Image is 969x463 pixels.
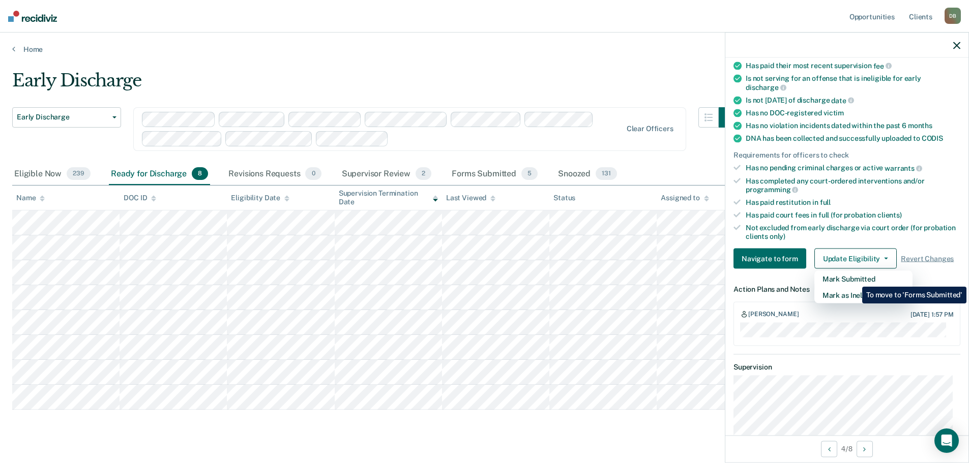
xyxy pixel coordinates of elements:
[820,198,831,206] span: full
[12,163,93,186] div: Eligible Now
[521,167,538,180] span: 5
[746,176,960,194] div: Has completed any court-ordered interventions and/or
[67,167,91,180] span: 239
[339,189,438,206] div: Supervision Termination Date
[746,74,960,91] div: Is not serving for an offense that is ineligible for early
[12,45,957,54] a: Home
[12,70,739,99] div: Early Discharge
[746,96,960,105] div: Is not [DATE] of discharge
[556,163,619,186] div: Snoozed
[824,109,844,117] span: victim
[416,167,431,180] span: 2
[733,285,960,294] dt: Action Plans and Notes
[821,441,837,457] button: Previous Opportunity
[16,194,45,202] div: Name
[733,151,960,160] div: Requirements for officers to check
[770,232,785,240] span: only)
[746,134,960,143] div: DNA has been collected and successfully uploaded to
[231,194,289,202] div: Eligibility Date
[733,249,810,269] a: Navigate to form link
[911,311,954,318] div: [DATE] 1:57 PM
[305,167,321,180] span: 0
[746,109,960,117] div: Has no DOC-registered
[885,164,922,172] span: warrants
[8,11,57,22] img: Recidiviz
[17,113,108,121] span: Early Discharge
[733,249,806,269] button: Navigate to form
[873,61,892,70] span: fee
[746,198,960,207] div: Has paid restitution in
[725,435,968,462] div: 4 / 8
[746,61,960,70] div: Has paid their most recent supervision
[733,362,960,371] dt: Supervision
[596,167,617,180] span: 131
[746,164,960,173] div: Has no pending criminal charges or active
[746,223,960,240] div: Not excluded from early discharge via court order (for probation clients
[661,194,709,202] div: Assigned to
[857,441,873,457] button: Next Opportunity
[748,311,799,319] div: [PERSON_NAME]
[746,186,798,194] span: programming
[627,125,673,133] div: Clear officers
[901,255,954,263] span: Revert Changes
[746,211,960,220] div: Has paid court fees in full (for probation
[831,96,854,104] span: date
[814,271,913,287] button: Mark Submitted
[109,163,210,186] div: Ready for Discharge
[945,8,961,24] div: D B
[908,121,932,130] span: months
[446,194,495,202] div: Last Viewed
[450,163,540,186] div: Forms Submitted
[226,163,323,186] div: Revisions Requests
[877,211,902,219] span: clients)
[746,121,960,130] div: Has no violation incidents dated within the past 6
[553,194,575,202] div: Status
[340,163,434,186] div: Supervisor Review
[192,167,208,180] span: 8
[934,428,959,453] div: Open Intercom Messenger
[746,83,786,91] span: discharge
[124,194,156,202] div: DOC ID
[814,287,913,303] button: Mark as Ineligible
[814,249,897,269] button: Update Eligibility
[922,134,943,142] span: CODIS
